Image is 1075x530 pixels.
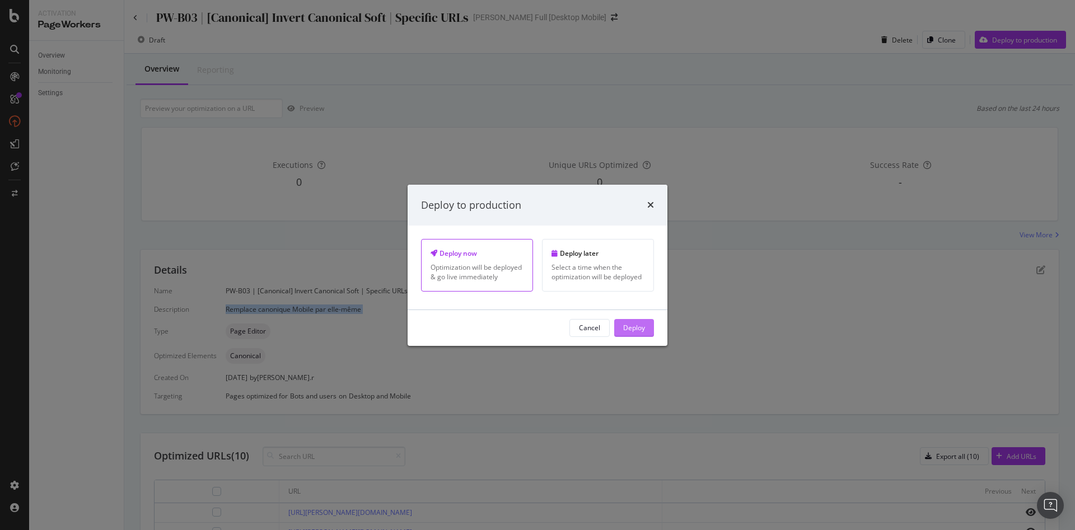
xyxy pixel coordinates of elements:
[139,66,171,73] div: Mots-clés
[29,29,127,38] div: Domaine: [DOMAIN_NAME]
[431,262,524,282] div: Optimization will be deployed & go live immediately
[579,323,600,332] div: Cancel
[408,184,667,345] div: modal
[569,319,610,337] button: Cancel
[421,198,521,212] div: Deploy to production
[45,65,54,74] img: tab_domain_overview_orange.svg
[647,198,654,212] div: times
[551,248,644,258] div: Deploy later
[127,65,136,74] img: tab_keywords_by_traffic_grey.svg
[1037,492,1064,519] div: Open Intercom Messenger
[18,29,27,38] img: website_grey.svg
[623,323,645,332] div: Deploy
[431,248,524,258] div: Deploy now
[58,66,86,73] div: Domaine
[18,18,27,27] img: logo_orange.svg
[31,18,55,27] div: v 4.0.25
[614,319,654,337] button: Deploy
[551,262,644,282] div: Select a time when the optimization will be deployed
